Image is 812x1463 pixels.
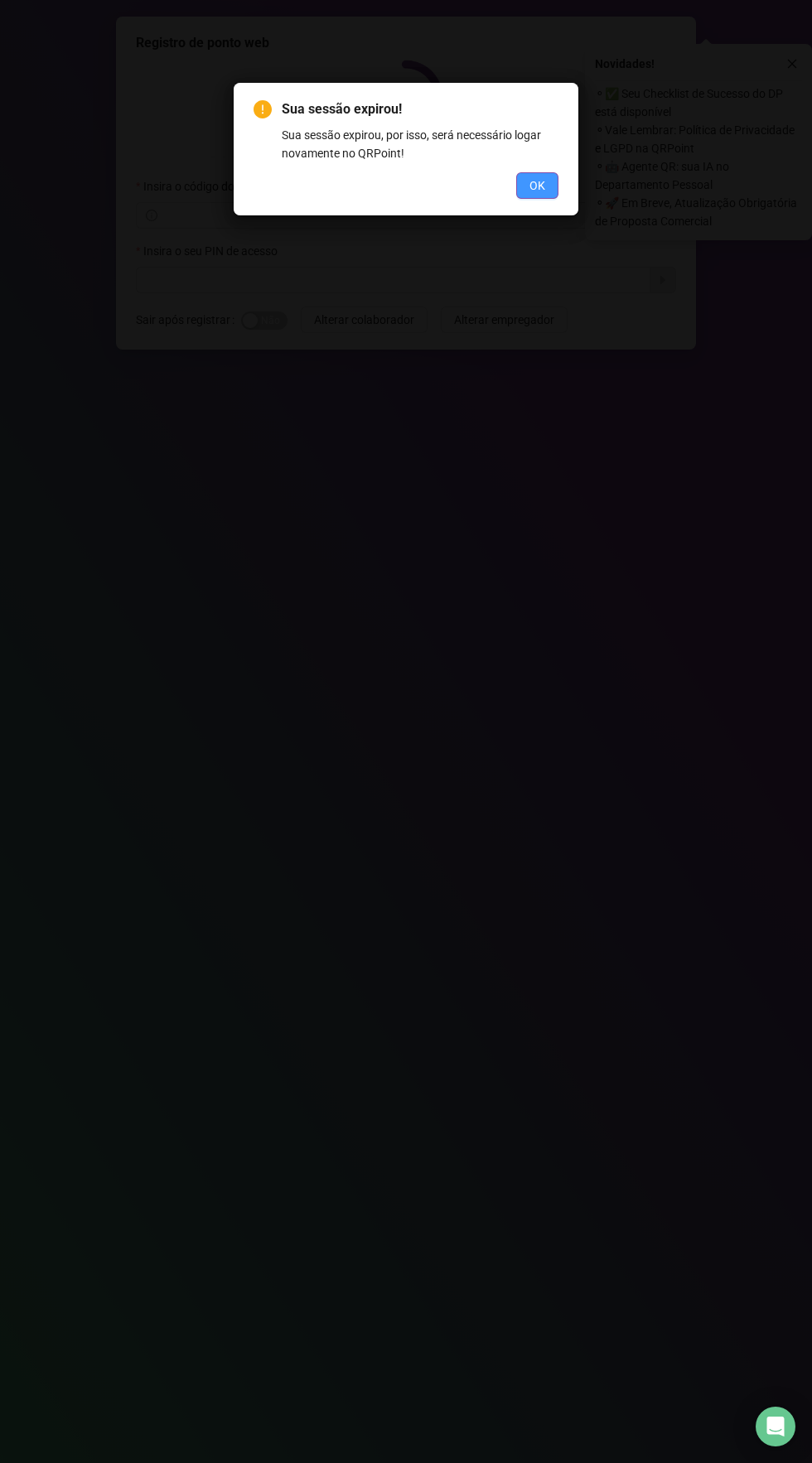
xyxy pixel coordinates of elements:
[254,100,272,118] span: exclamation-circle
[282,101,402,117] span: Sua sessão expirou!
[516,172,558,199] button: OK
[529,176,545,195] span: OK
[282,126,558,162] div: Sua sessão expirou, por isso, será necessário logar novamente no QRPoint!
[756,1407,795,1446] div: Open Intercom Messenger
